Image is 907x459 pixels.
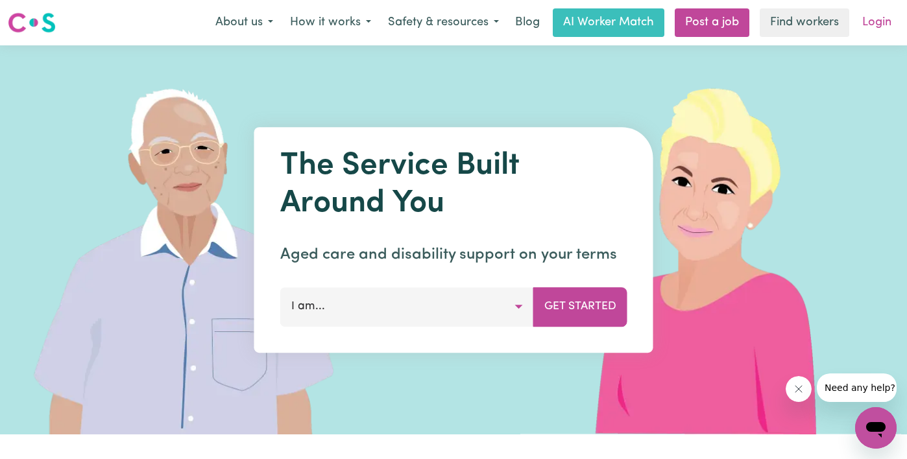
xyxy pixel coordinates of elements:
[854,8,899,37] a: Login
[8,8,56,38] a: Careseekers logo
[533,287,627,326] button: Get Started
[207,9,282,36] button: About us
[282,9,380,36] button: How it works
[760,8,849,37] a: Find workers
[817,373,897,402] iframe: Message from company
[380,9,507,36] button: Safety & resources
[855,407,897,449] iframe: Button to launch messaging window
[675,8,749,37] a: Post a job
[280,148,627,222] h1: The Service Built Around You
[8,11,56,34] img: Careseekers logo
[280,287,534,326] button: I am...
[553,8,664,37] a: AI Worker Match
[507,8,548,37] a: Blog
[786,376,812,402] iframe: Close message
[280,243,627,266] p: Aged care and disability support on your terms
